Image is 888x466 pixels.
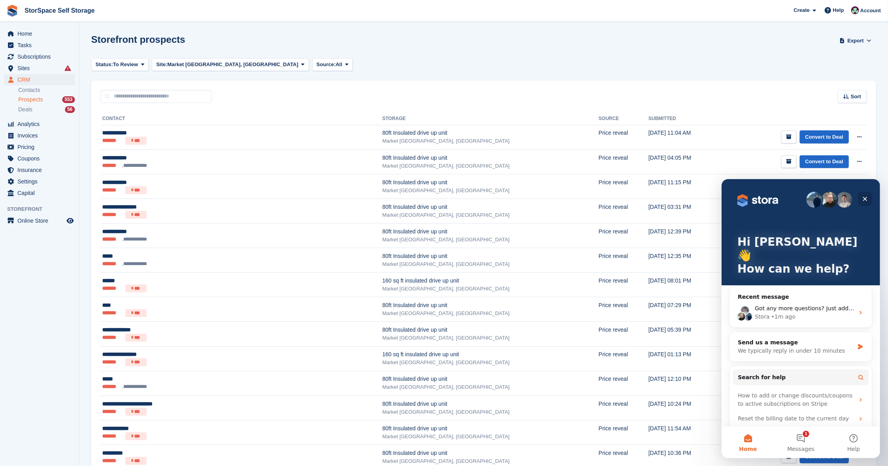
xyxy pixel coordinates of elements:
div: Market [GEOGRAPHIC_DATA], [GEOGRAPHIC_DATA] [382,260,599,268]
div: 80ft Insulated drive up unit [382,129,599,137]
button: Export [838,34,873,47]
span: Help [833,6,844,14]
a: menu [4,176,75,187]
a: Contacts [18,86,75,94]
h1: Storefront prospects [91,34,185,45]
td: [DATE] 11:15 PM [648,174,721,199]
td: Price reveal [599,174,649,199]
span: Insurance [17,164,65,176]
div: Market [GEOGRAPHIC_DATA], [GEOGRAPHIC_DATA] [382,285,599,293]
div: How to add or change discounts/coupons to active subscriptions on Stripe [16,212,133,229]
span: Storefront [7,205,79,213]
td: [DATE] 05:39 PM [648,322,721,346]
td: [DATE] 04:05 PM [648,149,721,174]
td: Price reveal [599,149,649,174]
div: 160 sq ft insulated drive up unit [382,277,599,285]
span: Capital [17,187,65,199]
div: 80ft Insulated drive up unit [382,203,599,211]
th: Source [599,113,649,125]
span: CRM [17,74,65,85]
div: 80ft Insulated drive up unit [382,375,599,383]
a: menu [4,40,75,51]
div: Market [GEOGRAPHIC_DATA], [GEOGRAPHIC_DATA] [382,187,599,195]
a: menu [4,187,75,199]
div: Market [GEOGRAPHIC_DATA], [GEOGRAPHIC_DATA] [382,433,599,441]
span: Export [848,37,864,45]
div: Market [GEOGRAPHIC_DATA], [GEOGRAPHIC_DATA] [382,236,599,244]
th: Submitted [648,113,721,125]
span: To Review [113,61,138,69]
span: Help [126,267,138,273]
a: menu [4,63,75,74]
td: Price reveal [599,346,649,371]
td: [DATE] 12:10 PM [648,371,721,395]
a: menu [4,118,75,130]
span: Invoices [17,130,65,141]
span: Home [17,28,65,39]
div: Send us a message [16,159,132,168]
td: Price reveal [599,223,649,248]
button: Help [106,247,159,279]
iframe: Intercom live chat [722,179,880,458]
span: Sites [17,63,65,74]
div: Reset the billing date to the current day [11,232,147,247]
a: StorSpace Self Storage [21,4,98,17]
img: stora-icon-8386f47178a22dfd0bd8f6a31ec36ba5ce8667c1dd55bd0f319d3a0aa187defe.svg [6,5,18,17]
img: Ross Hadlington [851,6,859,14]
td: [DATE] 12:35 PM [648,248,721,273]
span: Account [860,7,881,15]
span: Messages [66,267,93,273]
td: [DATE] 11:04 AM [648,125,721,149]
div: 80ft Insulated drive up unit [382,449,599,457]
a: Prospects 553 [18,95,75,104]
div: 80ft Insulated drive up unit [382,227,599,236]
a: menu [4,164,75,176]
span: Create [794,6,810,14]
div: Stora [33,134,48,142]
span: Sort [851,93,861,101]
span: Prospects [18,96,43,103]
div: Market [GEOGRAPHIC_DATA], [GEOGRAPHIC_DATA] [382,457,599,465]
td: [DATE] 10:24 PM [648,395,721,420]
span: Settings [17,176,65,187]
td: Price reveal [599,273,649,297]
span: Subscriptions [17,51,65,62]
span: Analytics [17,118,65,130]
div: Close [136,13,151,27]
div: Market [GEOGRAPHIC_DATA], [GEOGRAPHIC_DATA] [382,408,599,416]
a: Preview store [65,216,75,225]
div: Market [GEOGRAPHIC_DATA], [GEOGRAPHIC_DATA] [382,334,599,342]
div: Market [GEOGRAPHIC_DATA], [GEOGRAPHIC_DATA] [382,359,599,367]
div: 80ft Insulated drive up unit [382,178,599,187]
td: [DATE] 11:54 AM [648,420,721,445]
a: menu [4,153,75,164]
div: Market [GEOGRAPHIC_DATA], [GEOGRAPHIC_DATA] [382,211,599,219]
i: Smart entry sync failures have occurred [65,65,71,71]
div: Market [GEOGRAPHIC_DATA], [GEOGRAPHIC_DATA] [382,309,599,317]
div: 80ft Insulated drive up unit [382,154,599,162]
div: How to add or change discounts/coupons to active subscriptions on Stripe [11,209,147,232]
td: Price reveal [599,395,649,420]
td: Price reveal [599,125,649,149]
span: Status: [95,61,113,69]
span: All [336,61,342,69]
button: Status: To Review [91,58,149,71]
div: • 1m ago [50,134,74,142]
button: Messages [53,247,105,279]
div: 553 [62,96,75,103]
td: Price reveal [599,199,649,223]
span: Home [17,267,35,273]
a: Deals 56 [18,105,75,114]
a: menu [4,141,75,153]
td: [DATE] 07:29 PM [648,297,721,322]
